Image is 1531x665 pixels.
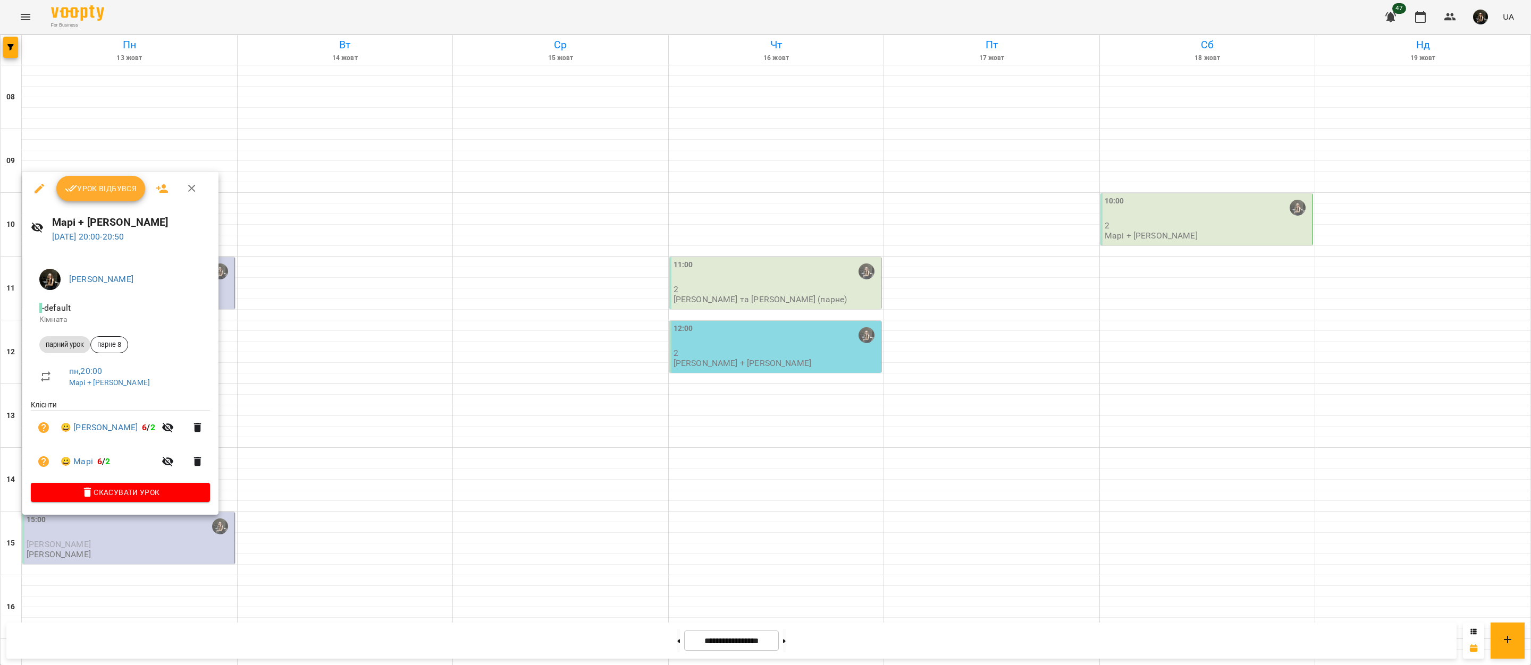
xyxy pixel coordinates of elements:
[39,486,201,499] span: Скасувати Урок
[52,214,211,231] h6: Марі + [PERSON_NAME]
[31,483,210,502] button: Скасувати Урок
[61,421,138,434] a: 😀 [PERSON_NAME]
[105,456,110,466] span: 2
[31,415,56,440] button: Візит ще не сплачено. Додати оплату?
[65,182,137,195] span: Урок відбувся
[97,456,102,466] span: 6
[56,176,146,201] button: Урок відбувся
[150,422,155,432] span: 2
[39,303,73,313] span: - default
[39,314,201,325] p: Кімната
[142,422,147,432] span: 6
[97,456,110,466] b: /
[69,274,133,284] a: [PERSON_NAME]
[31,399,210,482] ul: Клієнти
[142,422,155,432] b: /
[39,269,61,290] img: 998b0c24f0354562ba81004244cf30dc.jpeg
[90,336,128,353] div: парне 8
[31,449,56,474] button: Візит ще не сплачено. Додати оплату?
[69,366,102,376] a: пн , 20:00
[52,232,124,242] a: [DATE] 20:00-20:50
[69,378,150,387] a: Марі + [PERSON_NAME]
[61,455,93,468] a: 😀 Марі
[91,340,128,349] span: парне 8
[39,340,90,349] span: парний урок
